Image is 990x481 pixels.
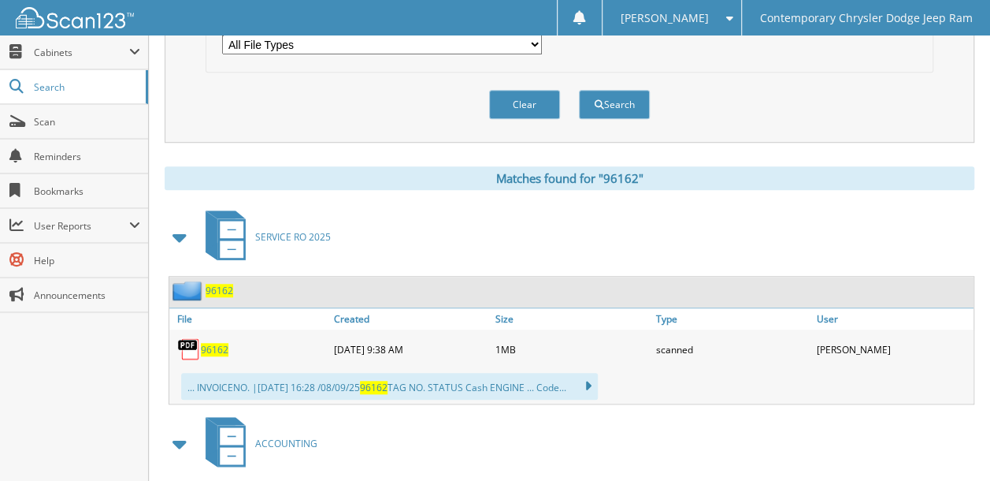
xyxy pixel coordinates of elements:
[491,334,651,365] div: 1MB
[172,281,206,300] img: folder2.png
[491,308,651,330] a: Size
[34,219,129,233] span: User Reports
[206,284,233,297] a: 96162
[330,308,491,330] a: Created
[34,150,140,163] span: Reminders
[489,90,560,119] button: Clear
[34,185,140,198] span: Bookmarks
[652,334,813,365] div: scanned
[759,13,972,23] span: Contemporary Chrysler Dodge Jeep Ram
[330,334,491,365] div: [DATE] 9:38 AM
[34,80,138,94] span: Search
[620,13,708,23] span: [PERSON_NAME]
[34,254,140,267] span: Help
[813,308,973,330] a: User
[813,334,973,365] div: [PERSON_NAME]
[196,206,331,268] a: SERVICE RO 2025
[652,308,813,330] a: Type
[181,373,598,400] div: ... INVOICENO. |[DATE] 16:28 /08/09/25 TAG NO. STATUS Cash ENGINE ... Code...
[169,308,330,330] a: File
[201,343,228,356] a: 96162
[360,381,387,394] span: 96162
[34,46,129,59] span: Cabinets
[911,405,990,481] iframe: Chat Widget
[196,412,317,475] a: ACCOUNTING
[255,437,317,450] span: ACCOUNTING
[34,289,140,302] span: Announcements
[16,7,134,28] img: scan123-logo-white.svg
[165,166,974,190] div: Matches found for "96162"
[177,337,201,361] img: PDF.png
[34,115,140,129] span: Scan
[579,90,650,119] button: Search
[255,230,331,244] span: SERVICE RO 2025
